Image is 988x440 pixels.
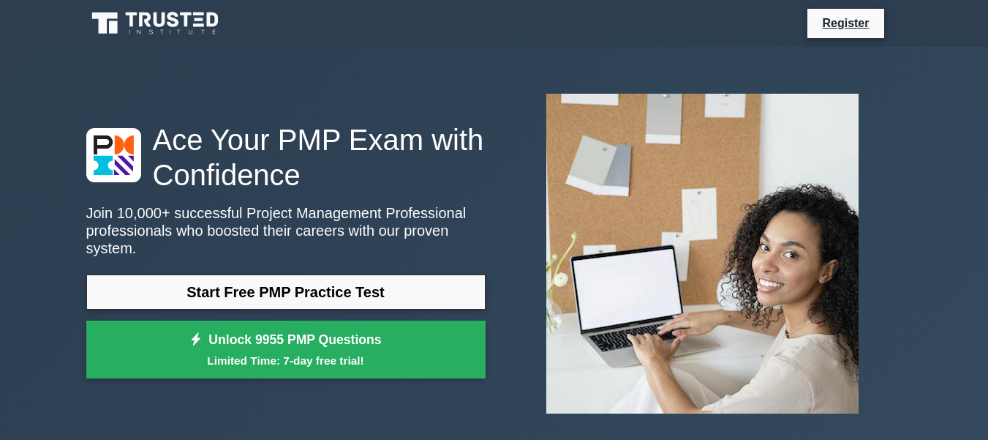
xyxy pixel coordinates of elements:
[86,122,486,193] h1: Ace Your PMP Exam with Confidence
[86,275,486,310] a: Start Free PMP Practice Test
[86,321,486,379] a: Unlock 9955 PMP QuestionsLimited Time: 7-day free trial!
[105,352,467,369] small: Limited Time: 7-day free trial!
[86,204,486,257] p: Join 10,000+ successful Project Management Professional professionals who boosted their careers w...
[813,14,878,32] a: Register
